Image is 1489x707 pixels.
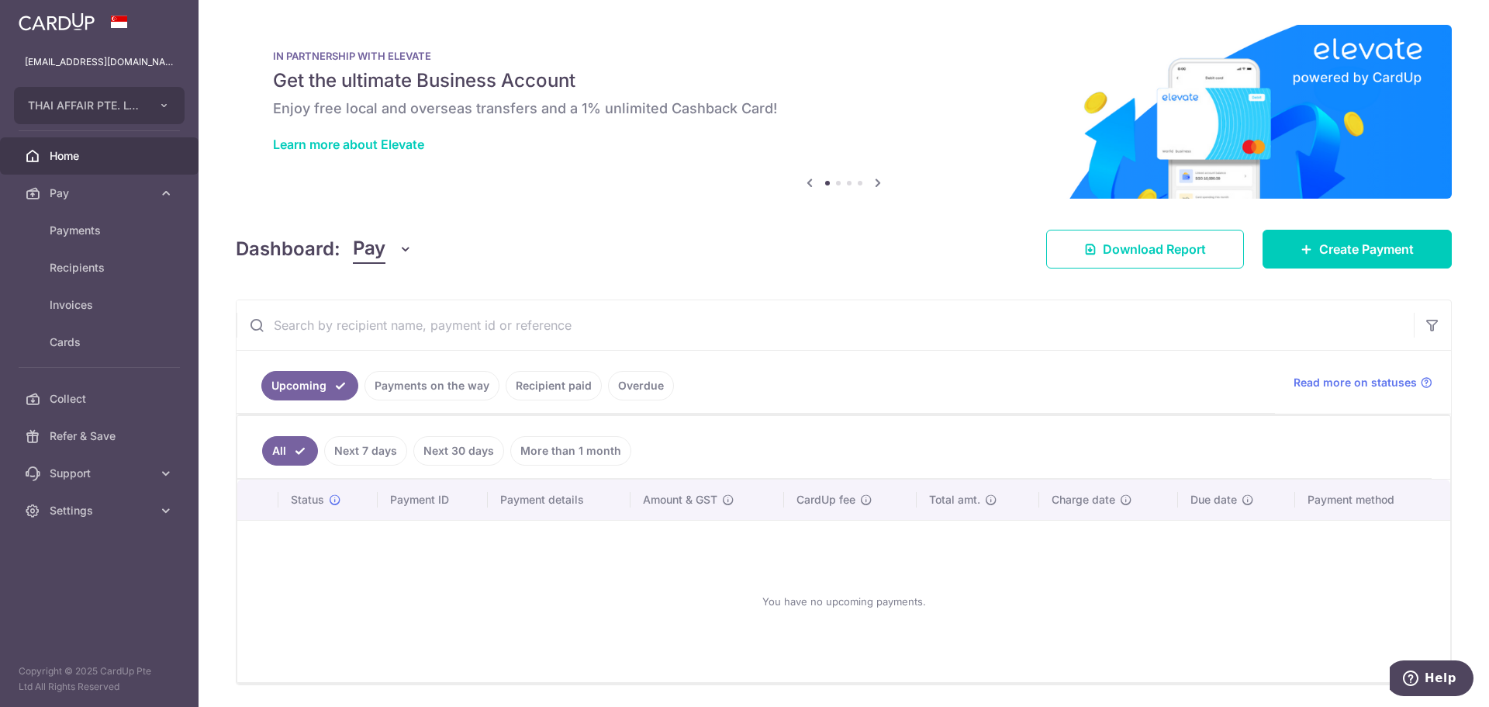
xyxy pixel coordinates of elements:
[50,223,152,238] span: Payments
[413,436,504,466] a: Next 30 days
[1390,660,1473,699] iframe: Opens a widget where you can find more information
[273,68,1415,93] h5: Get the ultimate Business Account
[1046,230,1244,269] a: Download Report
[50,260,152,276] span: Recipients
[19,12,95,31] img: CardUp
[50,466,152,481] span: Support
[378,480,488,520] th: Payment ID
[608,371,674,400] a: Overdue
[236,25,1452,199] img: Renovation banner
[50,148,152,164] span: Home
[324,436,407,466] a: Next 7 days
[506,371,602,400] a: Recipient paid
[796,492,855,508] span: CardUp fee
[237,300,1414,350] input: Search by recipient name, payment id or reference
[1319,240,1414,258] span: Create Payment
[28,98,143,113] span: THAI AFFAIR PTE. LTD.
[25,54,174,70] p: [EMAIL_ADDRESS][DOMAIN_NAME]
[353,234,385,264] span: Pay
[1295,480,1450,520] th: Payment method
[1052,492,1115,508] span: Charge date
[1294,375,1417,390] span: Read more on statuses
[256,533,1432,670] div: You have no upcoming payments.
[50,185,152,201] span: Pay
[50,428,152,444] span: Refer & Save
[1263,230,1452,269] a: Create Payment
[262,436,318,466] a: All
[273,50,1415,62] p: IN PARTNERSHIP WITH ELEVATE
[273,99,1415,118] h6: Enjoy free local and overseas transfers and a 1% unlimited Cashback Card!
[510,436,631,466] a: More than 1 month
[1190,492,1237,508] span: Due date
[14,87,185,124] button: THAI AFFAIR PTE. LTD.
[291,492,324,508] span: Status
[643,492,717,508] span: Amount & GST
[50,334,152,350] span: Cards
[50,391,152,407] span: Collect
[1103,240,1206,258] span: Download Report
[273,137,424,152] a: Learn more about Elevate
[364,371,499,400] a: Payments on the way
[261,371,358,400] a: Upcoming
[488,480,630,520] th: Payment details
[929,492,980,508] span: Total amt.
[236,235,340,263] h4: Dashboard:
[50,297,152,313] span: Invoices
[353,234,413,264] button: Pay
[50,503,152,518] span: Settings
[1294,375,1432,390] a: Read more on statuses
